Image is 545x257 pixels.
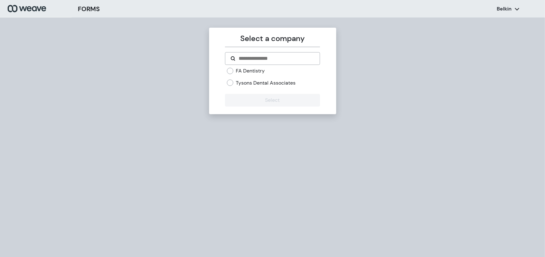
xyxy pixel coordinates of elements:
label: FA Dentistry [236,67,265,74]
h3: FORMS [78,4,100,14]
label: Tysons Dental Associates [236,80,296,87]
p: Select a company [225,33,320,44]
button: Select [225,94,320,107]
p: Belkin [497,5,512,12]
input: Search [238,55,315,62]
